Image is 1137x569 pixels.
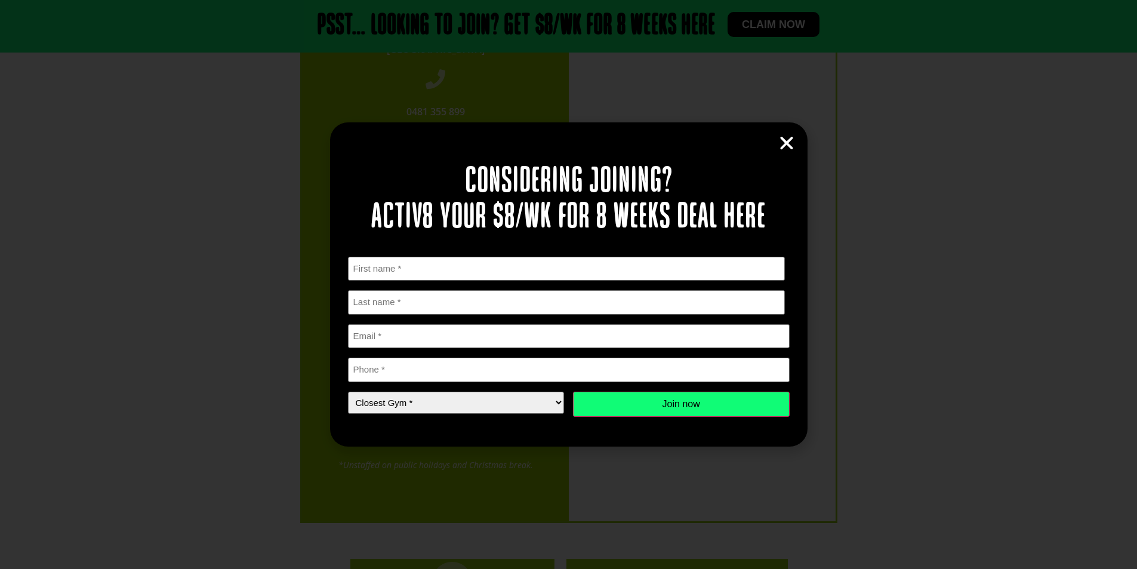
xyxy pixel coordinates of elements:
[348,358,790,382] input: Phone *
[348,164,790,236] h2: Considering joining? Activ8 your $8/wk for 8 weeks deal here
[348,290,785,315] input: Last name *
[573,392,790,417] input: Join now
[348,257,785,281] input: First name *
[778,134,796,152] a: Close
[348,324,790,349] input: Email *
